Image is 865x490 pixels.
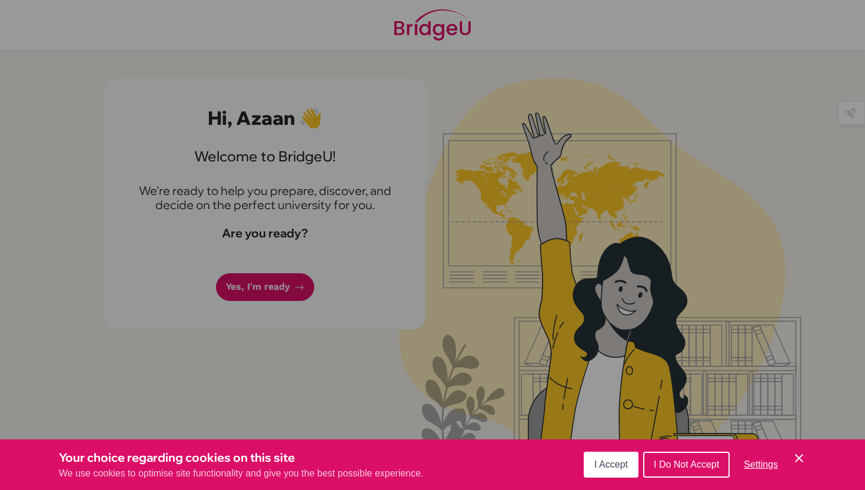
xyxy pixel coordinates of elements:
[584,452,638,478] button: I Accept
[744,459,778,469] span: Settings
[734,453,787,476] button: Settings
[594,459,628,469] span: I Accept
[643,452,730,478] button: I Do Not Accept
[59,466,424,481] p: We use cookies to optimise site functionality and give you the best possible experience.
[654,459,719,469] span: I Do Not Accept
[59,449,424,466] h3: Your choice regarding cookies on this site
[792,451,806,465] button: Save and close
